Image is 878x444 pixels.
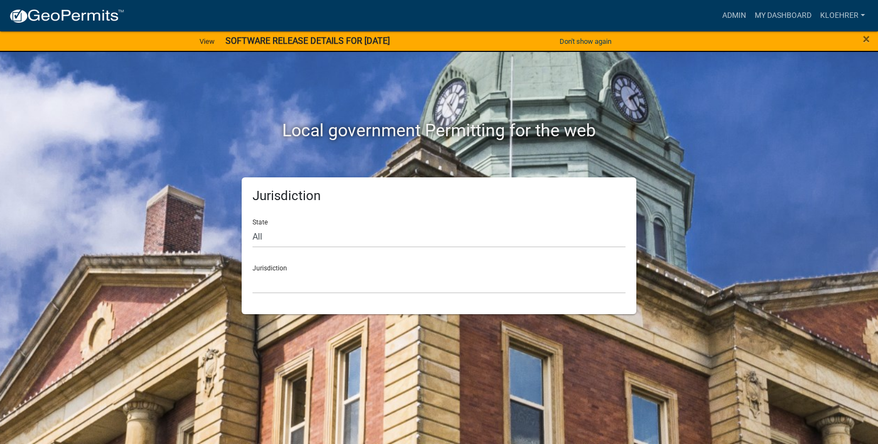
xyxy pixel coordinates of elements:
a: Admin [718,5,750,26]
button: Close [863,32,870,45]
h5: Jurisdiction [252,188,626,204]
button: Don't show again [555,32,616,50]
strong: SOFTWARE RELEASE DETAILS FOR [DATE] [225,36,390,46]
h2: Local government Permitting for the web [139,120,739,141]
span: × [863,31,870,47]
a: kloehrer [816,5,869,26]
a: My Dashboard [750,5,816,26]
a: View [195,32,219,50]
